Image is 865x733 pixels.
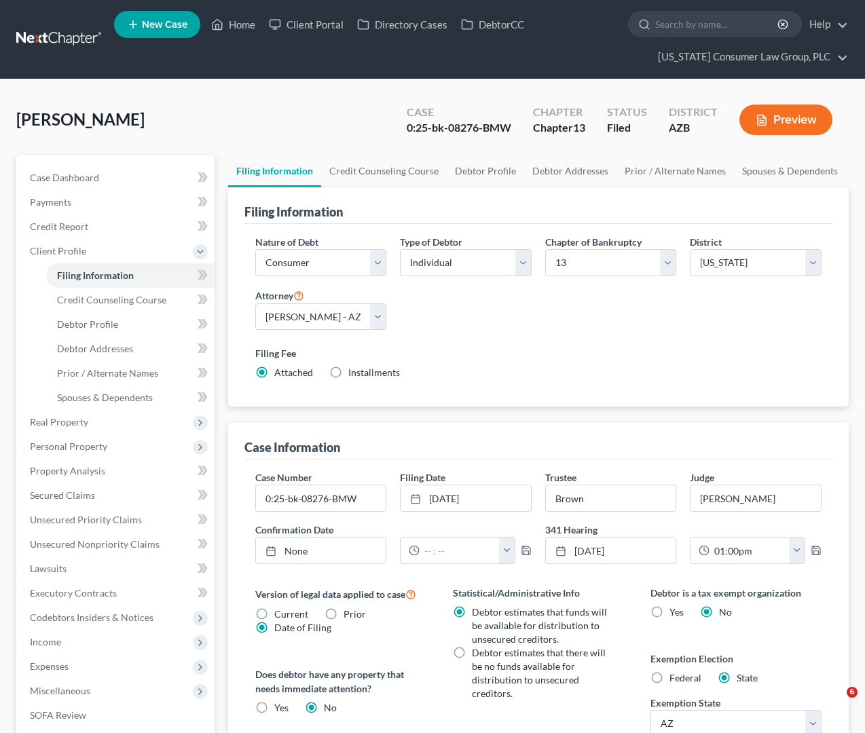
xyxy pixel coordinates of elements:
label: Attorney [255,287,304,303]
a: [DATE] [546,538,676,563]
a: Case Dashboard [19,166,215,190]
div: Chapter [533,120,585,136]
label: Case Number [255,470,312,485]
span: No [719,606,732,618]
a: Unsecured Priority Claims [19,508,215,532]
a: Unsecured Nonpriority Claims [19,532,215,557]
label: Does debtor have any property that needs immediate attention? [255,667,426,696]
span: Miscellaneous [30,685,90,696]
a: [DATE] [401,485,531,511]
a: Filing Information [228,155,321,187]
span: Prior [344,608,366,620]
button: Preview [739,105,832,135]
span: New Case [142,20,187,30]
a: Help [803,12,848,37]
label: Debtor is a tax exempt organization [650,586,821,600]
span: SOFA Review [30,709,86,721]
label: District [690,235,722,249]
span: No [324,702,337,713]
div: Case Information [244,439,340,455]
a: Credit Counseling Course [321,155,447,187]
span: Current [274,608,308,620]
span: Debtor Addresses [57,343,133,354]
div: District [669,105,718,120]
span: Unsecured Priority Claims [30,514,142,525]
label: Type of Debtor [400,235,462,249]
span: 6 [847,687,858,698]
span: Installments [348,366,400,378]
a: Secured Claims [19,483,215,508]
label: Version of legal data applied to case [255,586,426,602]
label: Judge [690,470,714,485]
span: Property Analysis [30,465,105,476]
a: Directory Cases [350,12,454,37]
input: -- : -- [710,538,790,563]
label: Exemption State [650,696,720,710]
span: Case Dashboard [30,172,99,183]
a: Executory Contracts [19,581,215,605]
label: Filing Fee [255,346,822,360]
span: Client Profile [30,245,86,257]
a: Prior / Alternate Names [46,361,215,386]
span: Expenses [30,660,69,672]
label: Nature of Debt [255,235,318,249]
a: Debtor Addresses [524,155,616,187]
a: Debtor Profile [46,312,215,337]
label: Chapter of Bankruptcy [545,235,642,249]
div: Status [607,105,647,120]
a: DebtorCC [454,12,531,37]
a: Credit Report [19,214,215,239]
input: Enter case number... [256,485,386,511]
input: -- [546,485,676,511]
div: 0:25-bk-08276-BMW [407,120,511,136]
span: Yes [274,702,289,713]
span: Date of Filing [274,622,331,633]
span: [PERSON_NAME] [16,109,145,129]
a: None [256,538,386,563]
span: Yes [669,606,684,618]
div: Case [407,105,511,120]
span: Secured Claims [30,489,95,501]
a: Prior / Alternate Names [616,155,734,187]
a: Property Analysis [19,459,215,483]
a: Client Portal [262,12,350,37]
a: [US_STATE] Consumer Law Group, PLC [651,45,848,69]
a: Payments [19,190,215,214]
span: Debtor estimates that funds will be available for distribution to unsecured creditors. [472,606,607,645]
label: Trustee [545,470,576,485]
span: Filing Information [57,269,134,281]
span: Personal Property [30,440,107,452]
input: Search by name... [655,12,779,37]
div: Chapter [533,105,585,120]
span: Federal [669,672,701,683]
a: Debtor Addresses [46,337,215,361]
label: Statistical/Administrative Info [453,586,623,600]
span: Spouses & Dependents [57,392,153,403]
span: Prior / Alternate Names [57,367,158,379]
label: Confirmation Date [249,523,538,537]
a: SOFA Review [19,703,215,728]
span: 13 [573,121,585,134]
iframe: Intercom live chat [819,687,851,719]
div: Filed [607,120,647,136]
a: Spouses & Dependents [734,155,846,187]
a: Lawsuits [19,557,215,581]
span: Codebtors Insiders & Notices [30,612,153,623]
span: Credit Report [30,221,88,232]
span: Lawsuits [30,563,67,574]
a: Home [204,12,262,37]
span: Real Property [30,416,88,428]
a: Filing Information [46,263,215,288]
span: State [737,672,758,683]
input: -- [691,485,821,511]
div: AZB [669,120,718,136]
label: Exemption Election [650,652,821,666]
span: Unsecured Nonpriority Claims [30,538,160,550]
a: Debtor Profile [447,155,524,187]
label: Filing Date [400,470,445,485]
div: Filing Information [244,204,343,220]
span: Debtor estimates that there will be no funds available for distribution to unsecured creditors. [472,647,606,699]
span: Attached [274,366,313,378]
a: Spouses & Dependents [46,386,215,410]
input: -- : -- [420,538,500,563]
